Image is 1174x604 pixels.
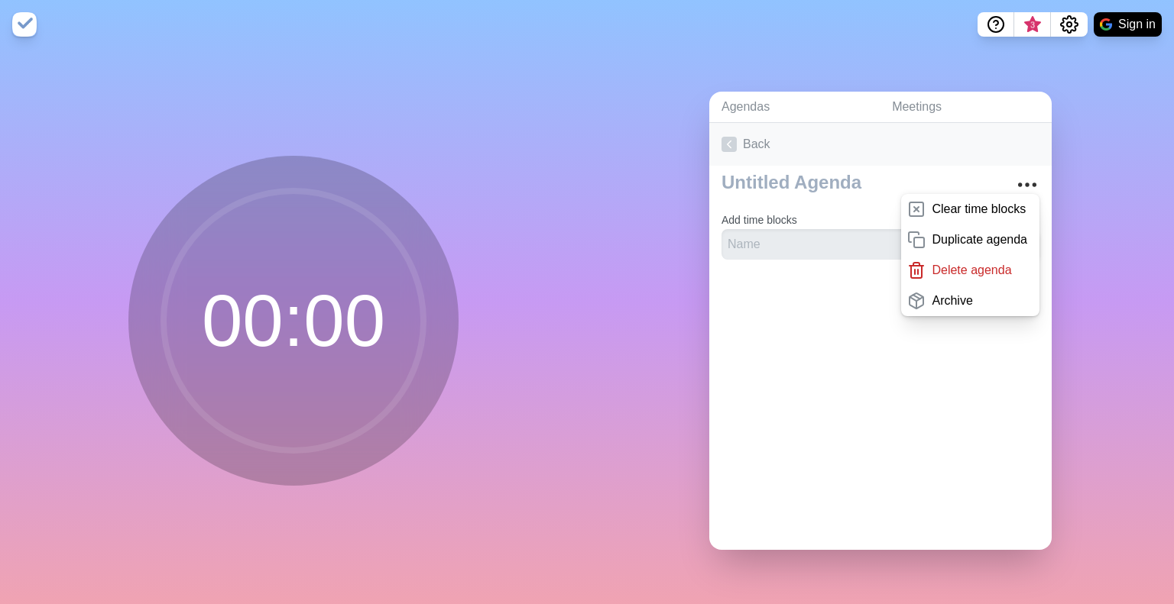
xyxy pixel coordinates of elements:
[722,214,797,226] label: Add time blocks
[932,200,1026,218] p: Clear time blocks
[978,12,1014,37] button: Help
[1100,18,1112,31] img: google logo
[932,231,1027,249] p: Duplicate agenda
[709,92,880,123] a: Agendas
[880,92,1052,123] a: Meetings
[12,12,37,37] img: timeblocks logo
[1012,170,1043,200] button: More
[932,261,1011,279] p: Delete agenda
[1051,12,1088,37] button: Settings
[932,292,972,310] p: Archive
[709,123,1052,166] a: Back
[1026,19,1039,31] span: 3
[1094,12,1162,37] button: Sign in
[1014,12,1051,37] button: What’s new
[722,229,954,260] input: Name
